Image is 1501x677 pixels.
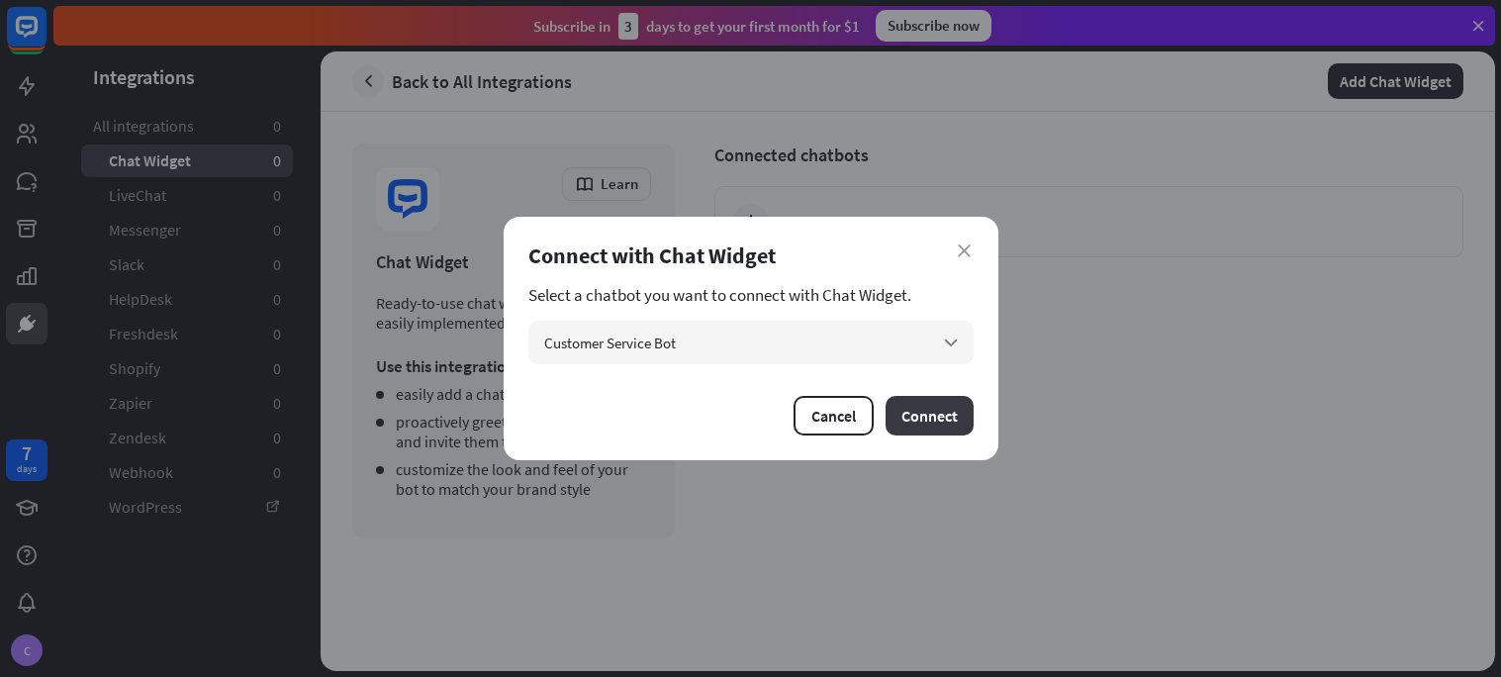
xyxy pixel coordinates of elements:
[528,242,974,269] div: Connect with Chat Widget
[940,332,962,353] i: arrow_down
[958,244,971,257] i: close
[544,334,676,352] span: Customer Service Bot
[886,396,974,435] button: Connect
[794,396,874,435] button: Cancel
[528,285,974,305] section: Select a chatbot you want to connect with Chat Widget.
[16,8,75,67] button: Open LiveChat chat widget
